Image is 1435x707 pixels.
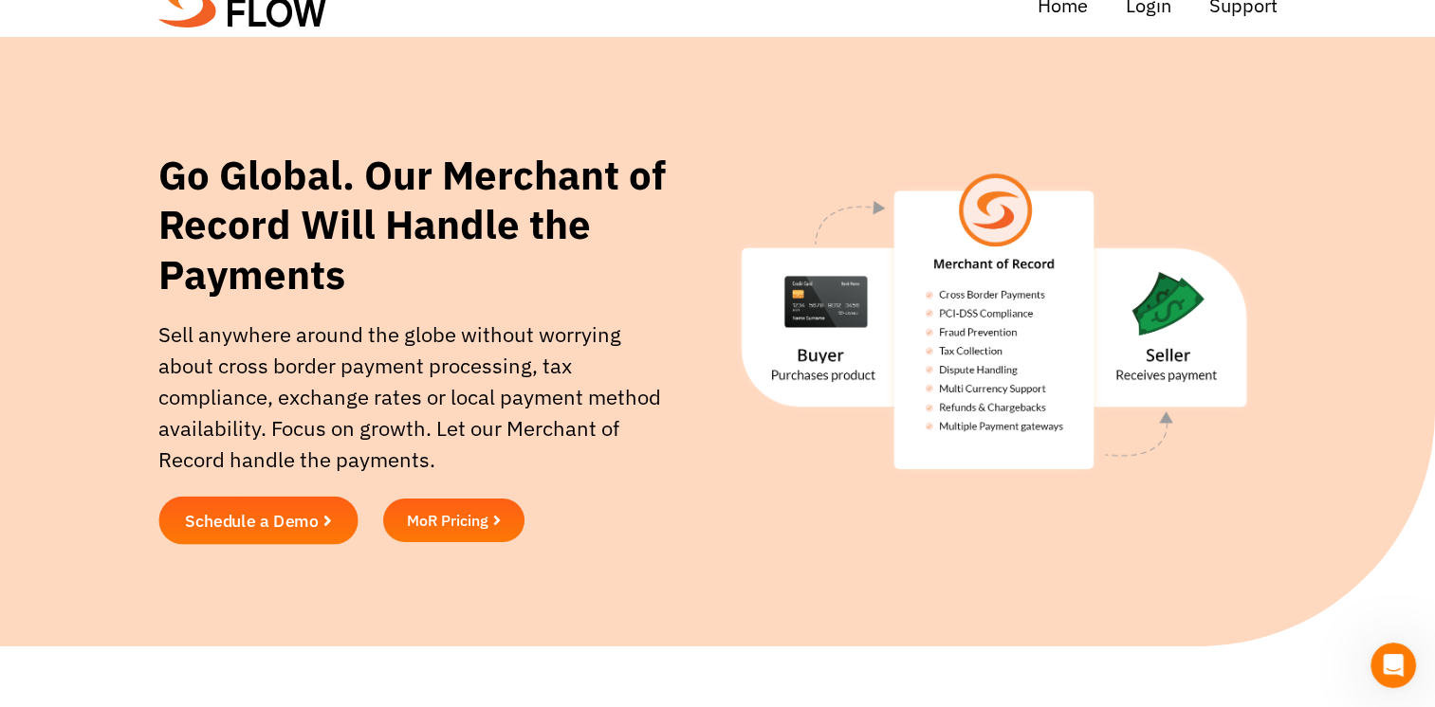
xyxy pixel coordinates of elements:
[158,318,670,475] p: Sell anywhere around the globe without worrying about cross border payment processing, tax compli...
[383,499,524,542] a: MoR Pricing
[158,151,692,300] h1: Go Global. Our Merchant of Record Will Handle the Payments
[407,513,488,528] span: MoR Pricing
[1371,643,1416,688] iframe: Intercom live chat
[710,151,1277,495] img: mor-imagee (1)
[184,512,318,529] span: Schedule a Demo
[158,496,358,544] a: Schedule a Demo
